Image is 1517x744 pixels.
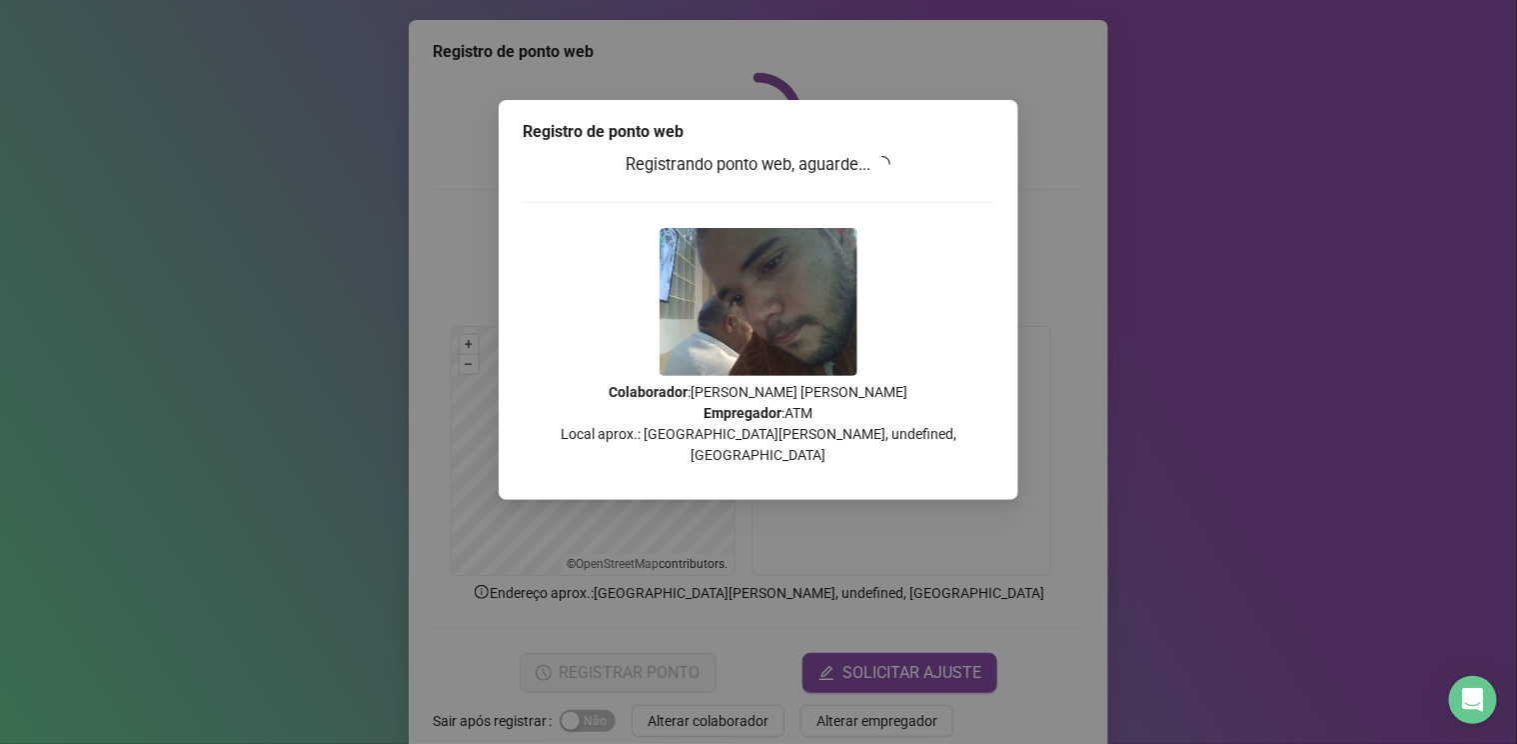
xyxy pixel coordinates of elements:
strong: Colaborador [610,384,689,400]
img: 2Q== [660,228,857,376]
div: Registro de ponto web [523,120,994,144]
h3: Registrando ponto web, aguarde... [523,152,994,178]
p: : [PERSON_NAME] [PERSON_NAME] : ATM Local aprox.: [GEOGRAPHIC_DATA][PERSON_NAME], undefined, [GEO... [523,382,994,466]
strong: Empregador [705,405,782,421]
div: Open Intercom Messenger [1449,676,1497,724]
span: loading [873,155,891,173]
